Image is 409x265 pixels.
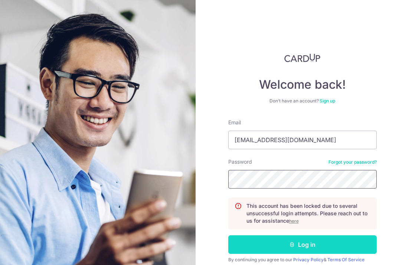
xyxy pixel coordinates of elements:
label: Email [228,119,241,126]
input: Enter your Email [228,131,377,149]
p: This account has been locked due to several unsuccessful login attempts. Please reach out to us f... [246,202,370,225]
button: Log in [228,235,377,254]
div: By continuing you agree to our & [228,257,377,263]
div: Don’t have an account? [228,98,377,104]
a: Terms Of Service [327,257,364,262]
a: here [289,218,299,224]
a: Sign up [320,98,335,104]
h4: Welcome back! [228,77,377,92]
a: Forgot your password? [328,159,377,165]
a: Privacy Policy [293,257,324,262]
img: CardUp Logo [284,53,321,62]
label: Password [228,158,252,166]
